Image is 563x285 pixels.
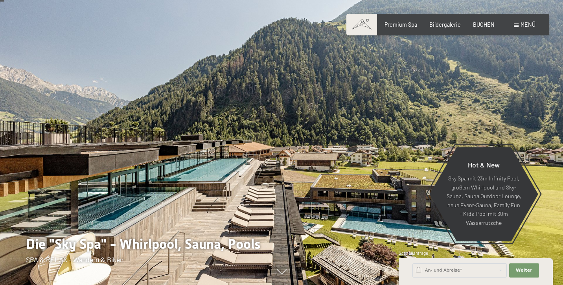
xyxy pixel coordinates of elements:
span: Schnellanfrage [399,250,428,256]
span: Weiter [516,267,532,274]
a: Premium Spa [385,21,417,28]
a: Bildergalerie [429,21,461,28]
a: Hot & New Sky Spa mit 23m Infinity Pool, großem Whirlpool und Sky-Sauna, Sauna Outdoor Lounge, ne... [429,147,539,242]
button: Weiter [509,263,539,278]
a: BUCHEN [473,21,495,28]
span: Hot & New [468,160,500,169]
span: Menü [521,21,535,28]
p: Sky Spa mit 23m Infinity Pool, großem Whirlpool und Sky-Sauna, Sauna Outdoor Lounge, neue Event-S... [446,175,521,228]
